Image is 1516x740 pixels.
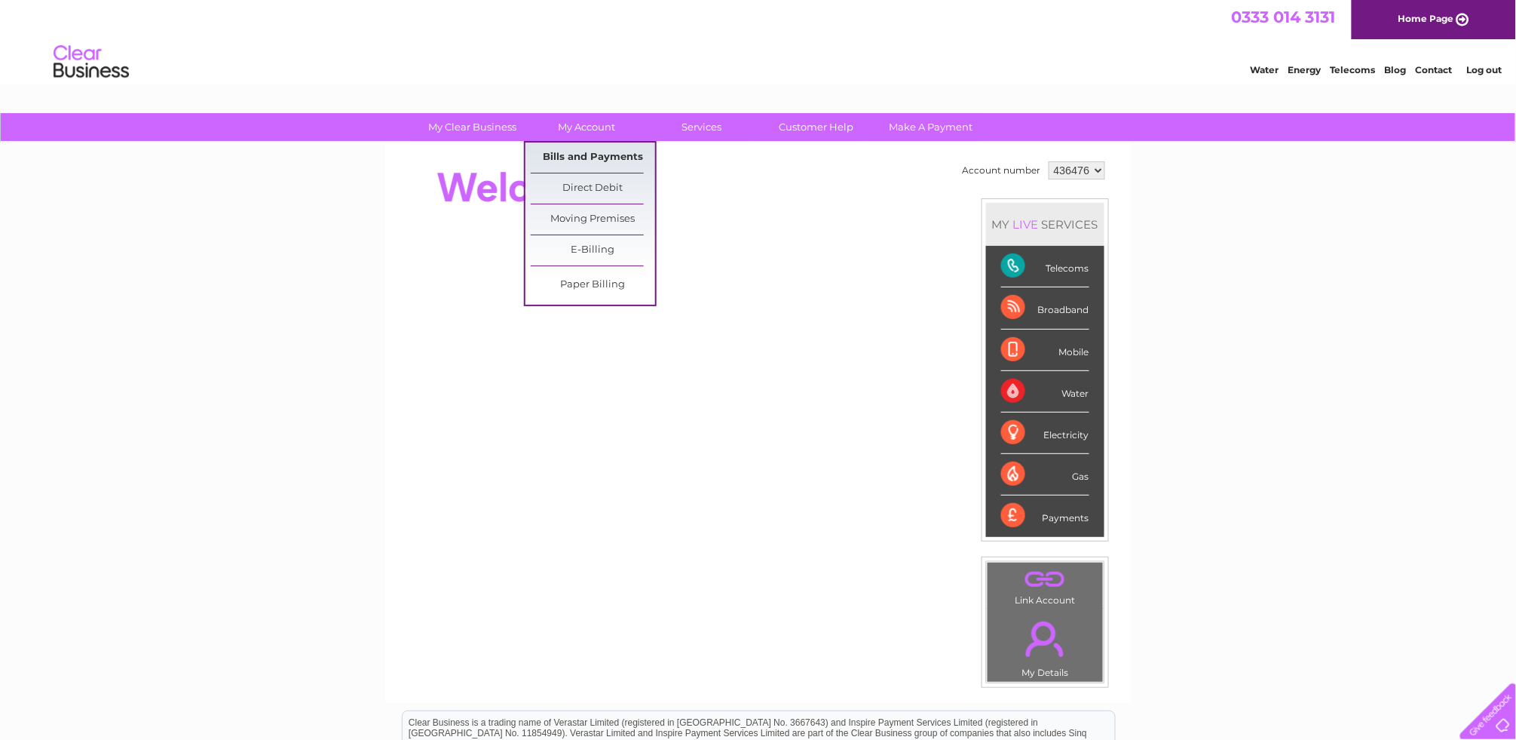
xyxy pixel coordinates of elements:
[987,609,1104,683] td: My Details
[986,203,1104,246] div: MY SERVICES
[531,143,655,173] a: Bills and Payments
[1001,330,1089,371] div: Mobile
[1001,371,1089,413] div: Water
[531,204,655,235] a: Moving Premises
[991,613,1099,665] a: .
[868,113,993,141] a: Make A Payment
[531,235,655,266] a: E-Billing
[531,173,655,204] a: Direct Debit
[1001,496,1089,536] div: Payments
[1010,217,1042,232] div: LIVE
[403,8,1115,73] div: Clear Business is a trading name of Verastar Limited (registered in [GEOGRAPHIC_DATA] No. 3667643...
[959,158,1045,183] td: Account number
[991,567,1099,593] a: .
[1288,64,1322,75] a: Energy
[987,562,1104,610] td: Link Account
[754,113,878,141] a: Customer Help
[53,39,130,85] img: logo.png
[1466,64,1502,75] a: Log out
[639,113,764,141] a: Services
[525,113,649,141] a: My Account
[531,270,655,300] a: Paper Billing
[1001,287,1089,329] div: Broadband
[1001,413,1089,454] div: Electricity
[410,113,534,141] a: My Clear Business
[1232,8,1336,26] a: 0333 014 3131
[1251,64,1279,75] a: Water
[1385,64,1407,75] a: Blog
[1001,246,1089,287] div: Telecoms
[1416,64,1453,75] a: Contact
[1001,454,1089,496] div: Gas
[1331,64,1376,75] a: Telecoms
